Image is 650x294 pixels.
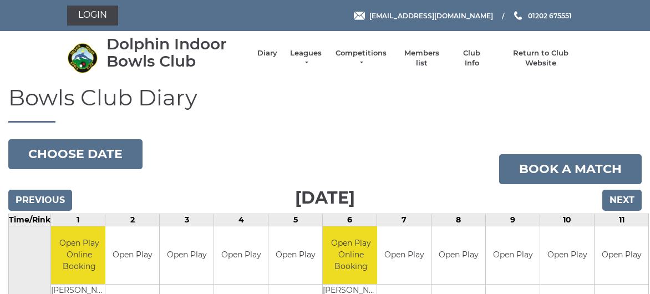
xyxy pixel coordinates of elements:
[398,48,444,68] a: Members list
[377,214,431,226] td: 7
[486,226,540,285] td: Open Play
[105,226,159,285] td: Open Play
[67,6,118,26] a: Login
[354,11,493,21] a: Email [EMAIL_ADDRESS][DOMAIN_NAME]
[214,214,268,226] td: 4
[369,11,493,19] span: [EMAIL_ADDRESS][DOMAIN_NAME]
[540,214,595,226] td: 10
[8,139,143,169] button: Choose date
[8,85,642,123] h1: Bowls Club Diary
[431,214,486,226] td: 8
[528,11,572,19] span: 01202 675551
[514,11,522,20] img: Phone us
[499,154,642,184] a: Book a match
[323,226,379,285] td: Open Play Online Booking
[512,11,572,21] a: Phone us 01202 675551
[106,36,246,70] div: Dolphin Indoor Bowls Club
[160,214,214,226] td: 3
[288,48,323,68] a: Leagues
[602,190,642,211] input: Next
[105,214,160,226] td: 2
[9,214,51,226] td: Time/Rink
[354,12,365,20] img: Email
[268,214,323,226] td: 5
[51,214,105,226] td: 1
[431,226,485,285] td: Open Play
[8,190,72,211] input: Previous
[540,226,594,285] td: Open Play
[268,226,322,285] td: Open Play
[257,48,277,58] a: Diary
[334,48,388,68] a: Competitions
[323,214,377,226] td: 6
[595,214,649,226] td: 11
[160,226,214,285] td: Open Play
[595,226,648,285] td: Open Play
[67,43,98,73] img: Dolphin Indoor Bowls Club
[377,226,431,285] td: Open Play
[456,48,488,68] a: Club Info
[486,214,540,226] td: 9
[51,226,107,285] td: Open Play Online Booking
[214,226,268,285] td: Open Play
[499,48,583,68] a: Return to Club Website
